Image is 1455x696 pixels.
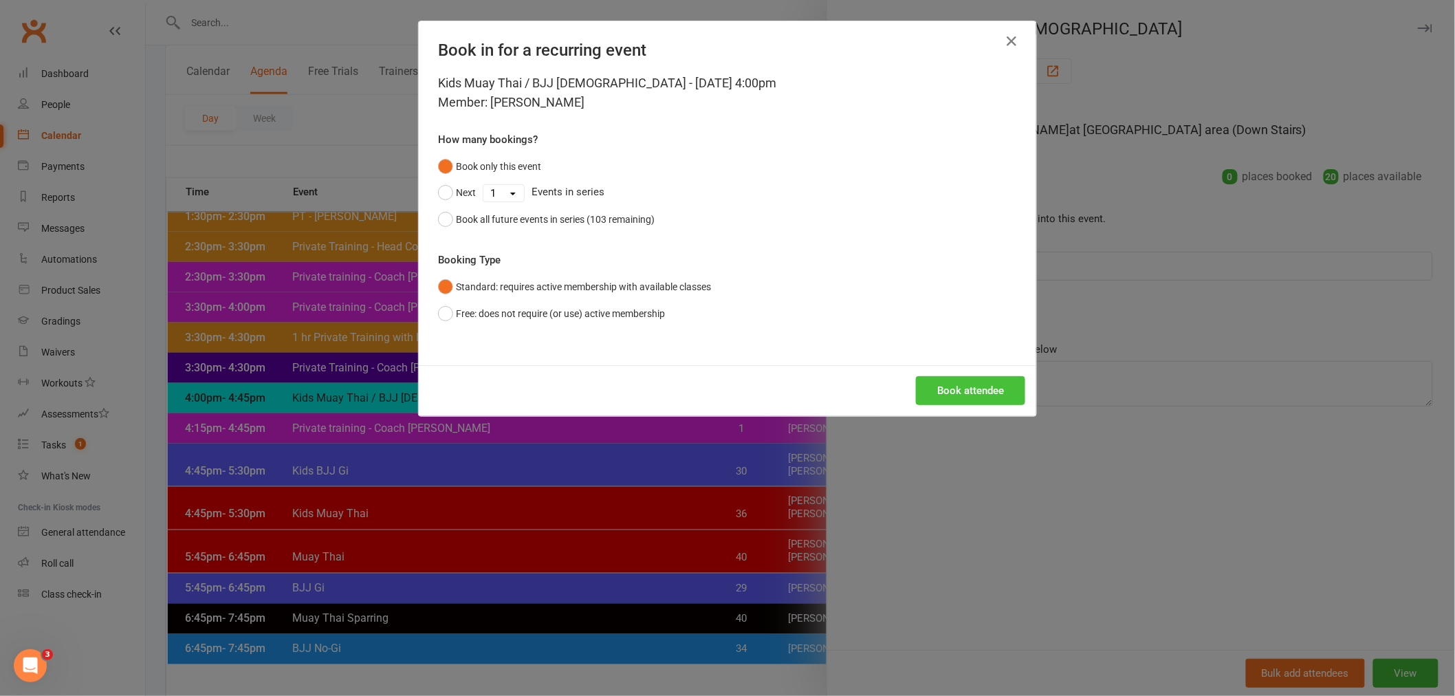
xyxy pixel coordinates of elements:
iframe: Intercom live chat [14,649,47,682]
button: Standard: requires active membership with available classes [438,274,711,300]
button: Book all future events in series (103 remaining) [438,206,655,232]
button: Next [438,180,476,206]
h4: Book in for a recurring event [438,41,1017,60]
div: Kids Muay Thai / BJJ [DEMOGRAPHIC_DATA] - [DATE] 4:00pm Member: [PERSON_NAME] [438,74,1017,112]
div: Events in series [438,180,1017,206]
label: Booking Type [438,252,501,268]
div: Book all future events in series (103 remaining) [456,212,655,227]
button: Free: does not require (or use) active membership [438,301,665,327]
span: 3 [42,649,53,660]
button: Book only this event [438,153,541,180]
button: Close [1000,30,1022,52]
button: Book attendee [916,376,1025,405]
label: How many bookings? [438,131,538,148]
